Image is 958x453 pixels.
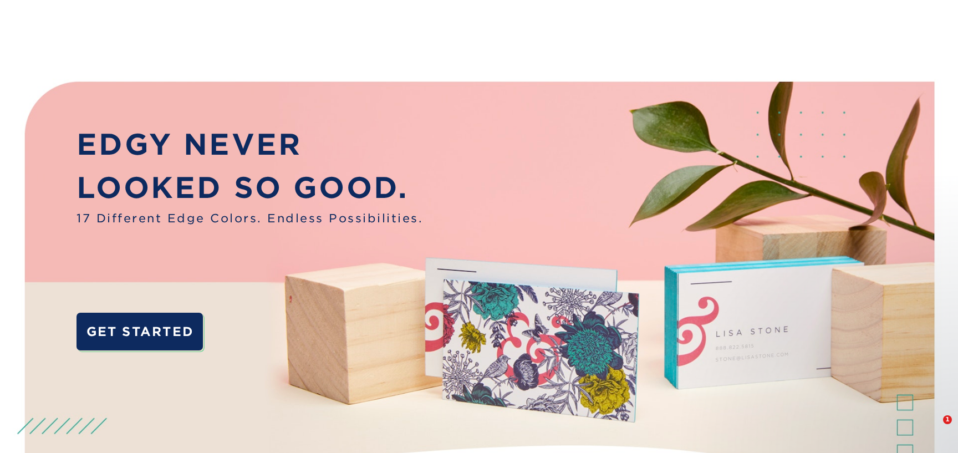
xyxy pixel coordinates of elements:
[920,415,947,442] iframe: Intercom live chat
[3,419,94,449] iframe: Google Customer Reviews
[77,123,423,166] p: EDGY NEVER
[77,166,423,210] p: LOOKED SO GOOD.
[77,210,423,227] span: 17 Different Edge Colors. Endless Possibilities.
[943,415,952,424] span: 1
[77,313,203,350] a: GET STARTED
